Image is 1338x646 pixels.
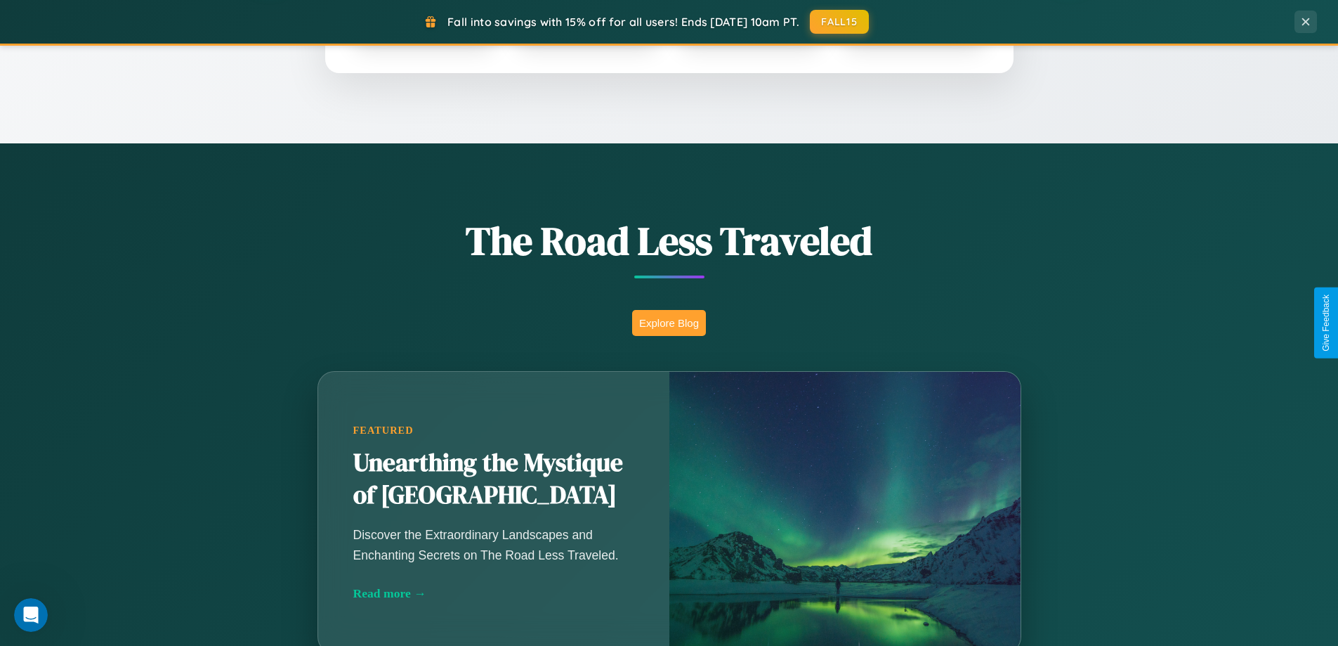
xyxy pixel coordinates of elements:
iframe: Intercom live chat [14,598,48,632]
p: Discover the Extraordinary Landscapes and Enchanting Secrets on The Road Less Traveled. [353,525,634,564]
button: Explore Blog [632,310,706,336]
h2: Unearthing the Mystique of [GEOGRAPHIC_DATA] [353,447,634,512]
div: Featured [353,425,634,437]
span: Fall into savings with 15% off for all users! Ends [DATE] 10am PT. [447,15,799,29]
h1: The Road Less Traveled [248,214,1091,268]
button: FALL15 [810,10,869,34]
div: Give Feedback [1321,295,1331,351]
div: Read more → [353,586,634,601]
